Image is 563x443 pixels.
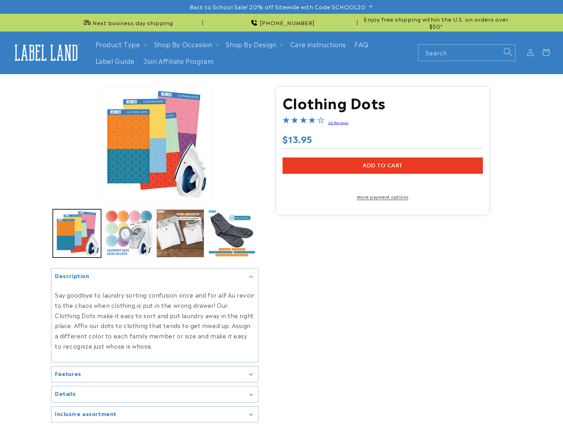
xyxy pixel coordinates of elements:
[143,57,214,65] span: Join Affiliate Program
[55,410,117,417] h2: Inclusive assortment
[91,36,150,52] summary: Product Type
[363,162,403,169] span: Add to cart
[156,209,205,258] button: Load image 3 in gallery view
[51,87,258,423] media-gallery: Gallery Viewer
[139,52,218,69] a: Join Affiliate Program
[93,19,173,26] span: Next business day shipping
[355,40,368,48] span: FAQ
[51,406,258,422] summary: Inclusive assortment
[360,16,512,29] span: Enjoy free shipping within the U.S. on orders over $50*
[154,40,212,48] span: Shop By Occasion
[55,370,81,377] h2: Features
[500,44,515,60] button: Search
[206,14,357,31] div: Announcement
[51,386,258,402] summary: Details
[51,14,203,31] div: Announcement
[190,3,366,10] span: Back to School Sale! 20% off Sitewide with Code SCHOOL20
[283,193,483,200] a: More payment options
[51,268,258,284] summary: Description
[105,209,153,258] button: Load image 2 in gallery view
[208,209,256,258] button: Load image 4 in gallery view
[53,209,101,258] button: Load image 1 in gallery view
[360,14,512,31] div: Announcement
[11,41,82,63] img: Label Land
[226,39,276,49] a: Shop By Design
[51,366,258,382] summary: Features
[290,40,346,48] span: Care instructions
[222,36,286,52] summary: Shop By Design
[96,57,135,65] span: Label Guide
[283,117,324,126] span: 4.0-star overall rating
[55,290,255,351] p: Say goodbye to laundry sorting confusion once and for all! Au revoir to the chaos when clothing i...
[283,93,483,111] h1: Clothing Dots
[150,36,222,52] summary: Shop By Occasion
[260,19,315,26] span: [PHONE_NUMBER]
[286,36,350,52] a: Care instructions
[283,133,313,144] span: $13.95
[328,120,349,125] a: 26 Reviews
[283,157,483,174] button: Add to cart
[96,39,140,49] a: Product Type
[55,272,89,279] h2: Description
[8,39,84,66] a: Label Land
[414,410,556,436] iframe: Gorgias Floating Chat
[350,36,373,52] a: FAQ
[91,52,139,69] a: Label Guide
[55,390,76,397] h2: Details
